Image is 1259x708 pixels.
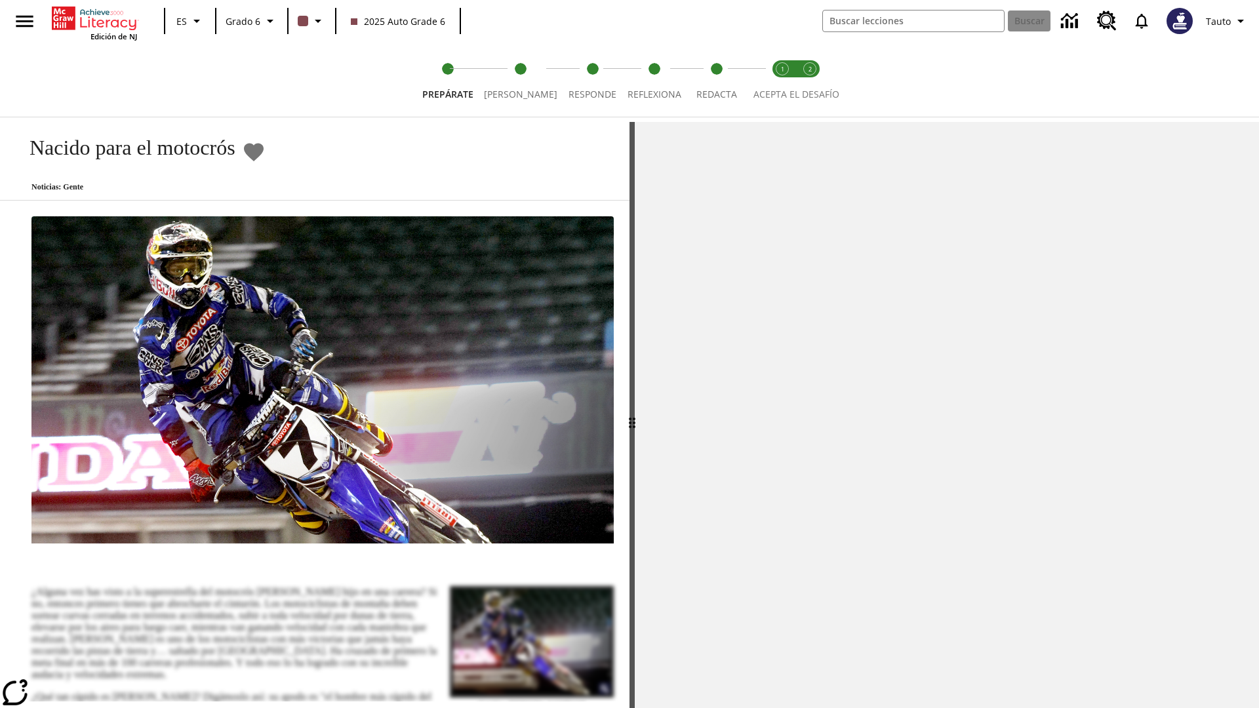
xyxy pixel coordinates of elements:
[1053,3,1089,39] a: Centro de información
[1167,8,1193,34] img: Avatar
[5,2,44,41] button: Abrir el menú lateral
[473,45,568,117] button: Lee step 2 of 5
[635,122,1259,708] div: activity
[1089,3,1125,39] a: Centro de recursos, Se abrirá en una pestaña nueva.
[242,140,266,163] button: Añadir a mis Favoritas - Nacido para el motocrós
[169,9,211,33] button: Lenguaje: ES, Selecciona un idioma
[823,10,1004,31] input: Buscar campo
[809,65,812,73] text: 2
[412,45,484,117] button: Prepárate step 1 of 5
[351,14,445,28] span: 2025 Auto Grade 6
[90,31,137,41] span: Edición de NJ
[1125,4,1159,38] a: Notificaciones
[681,45,751,117] button: Redacta step 5 of 5
[617,45,692,117] button: Reflexiona step 4 of 5
[16,136,235,160] h1: Nacido para el motocrós
[220,9,283,33] button: Grado: Grado 6, Elige un grado
[1201,9,1254,33] button: Perfil/Configuración
[484,88,557,100] span: [PERSON_NAME]
[791,45,829,117] button: Acepta el desafío contesta step 2 of 2
[629,122,635,708] div: Pulsa la tecla de intro o la barra espaciadora y luego presiona las flechas de derecha e izquierd...
[16,182,266,192] p: Noticias: Gente
[557,45,628,117] button: Responde step 3 of 5
[292,9,331,33] button: El color de la clase es café oscuro. Cambiar el color de la clase.
[1206,14,1231,28] span: Tauto
[753,88,839,100] span: ACEPTA EL DESAFÍO
[1159,4,1201,38] button: Escoja un nuevo avatar
[422,88,473,100] span: Prepárate
[628,88,681,100] span: Reflexiona
[569,88,616,100] span: Responde
[226,14,260,28] span: Grado 6
[696,88,737,100] span: Redacta
[31,216,614,544] img: El corredor de motocrós James Stewart vuela por los aires en su motocicleta de montaña
[52,4,137,41] div: Portada
[781,65,784,73] text: 1
[176,14,187,28] span: ES
[763,45,801,117] button: Acepta el desafío lee step 1 of 2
